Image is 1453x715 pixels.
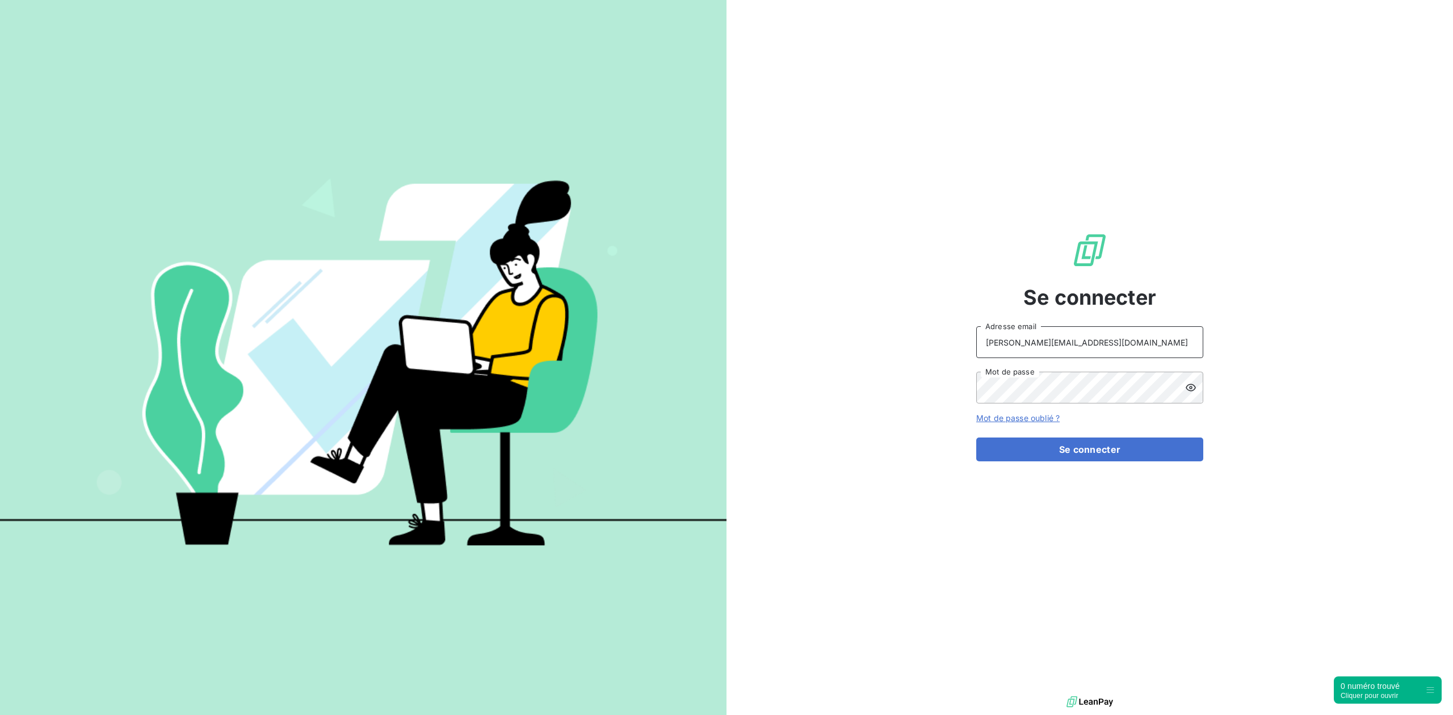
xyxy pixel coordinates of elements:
img: Logo LeanPay [1072,232,1108,268]
a: Mot de passe oublié ? [976,413,1060,423]
button: Se connecter [976,438,1203,461]
span: Se connecter [1023,282,1156,313]
img: logo [1066,693,1113,710]
input: placeholder [976,326,1203,358]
